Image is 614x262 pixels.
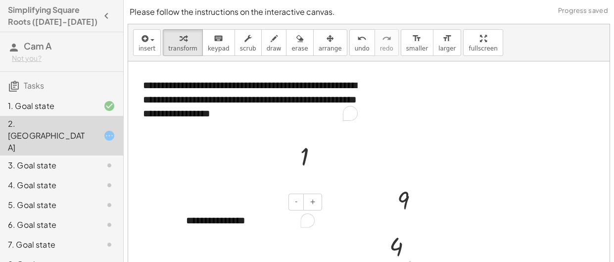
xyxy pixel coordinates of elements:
[103,219,115,231] i: Task not started.
[355,45,370,52] span: undo
[168,45,197,52] span: transform
[438,45,456,52] span: larger
[401,29,433,56] button: format_sizesmaller
[235,29,262,56] button: scrub
[8,239,88,251] div: 7. Goal state
[8,118,88,154] div: 2. [GEOGRAPHIC_DATA]
[103,100,115,112] i: Task finished and correct.
[176,204,325,238] div: To enrich screen reader interactions, please activate Accessibility in Grammarly extension settings
[202,29,235,56] button: keyboardkeypad
[103,130,115,142] i: Task started.
[214,33,223,45] i: keyboard
[412,33,422,45] i: format_size
[303,194,322,210] button: +
[8,179,88,191] div: 4. Goal state
[469,45,497,52] span: fullscreen
[442,33,452,45] i: format_size
[130,6,608,18] p: Please follow the instructions on the interactive canvas.
[24,40,51,52] span: Cam A
[8,100,88,112] div: 1. Goal state
[313,29,347,56] button: arrange
[286,29,313,56] button: erase
[139,45,155,52] span: insert
[357,33,367,45] i: undo
[375,29,399,56] button: redoredo
[558,6,608,16] span: Progress saved
[433,29,461,56] button: format_sizelarger
[12,53,115,63] div: Not you?
[133,68,368,131] div: To enrich screen reader interactions, please activate Accessibility in Grammarly extension settings
[103,199,115,211] i: Task not started.
[103,159,115,171] i: Task not started.
[310,198,316,206] span: +
[240,45,256,52] span: scrub
[267,45,282,52] span: draw
[406,45,428,52] span: smaller
[24,80,44,91] span: Tasks
[8,4,97,28] h4: Simplifying Square Roots ([DATE]-[DATE])
[261,29,287,56] button: draw
[291,45,308,52] span: erase
[382,33,391,45] i: redo
[133,29,161,56] button: insert
[380,45,393,52] span: redo
[463,29,503,56] button: fullscreen
[8,219,88,231] div: 6. Goal state
[295,198,297,206] span: -
[319,45,342,52] span: arrange
[349,29,375,56] button: undoundo
[103,239,115,251] i: Task not started.
[8,199,88,211] div: 5. Goal state
[288,194,304,210] button: -
[103,179,115,191] i: Task not started.
[208,45,230,52] span: keypad
[8,159,88,171] div: 3. Goal state
[163,29,203,56] button: transform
